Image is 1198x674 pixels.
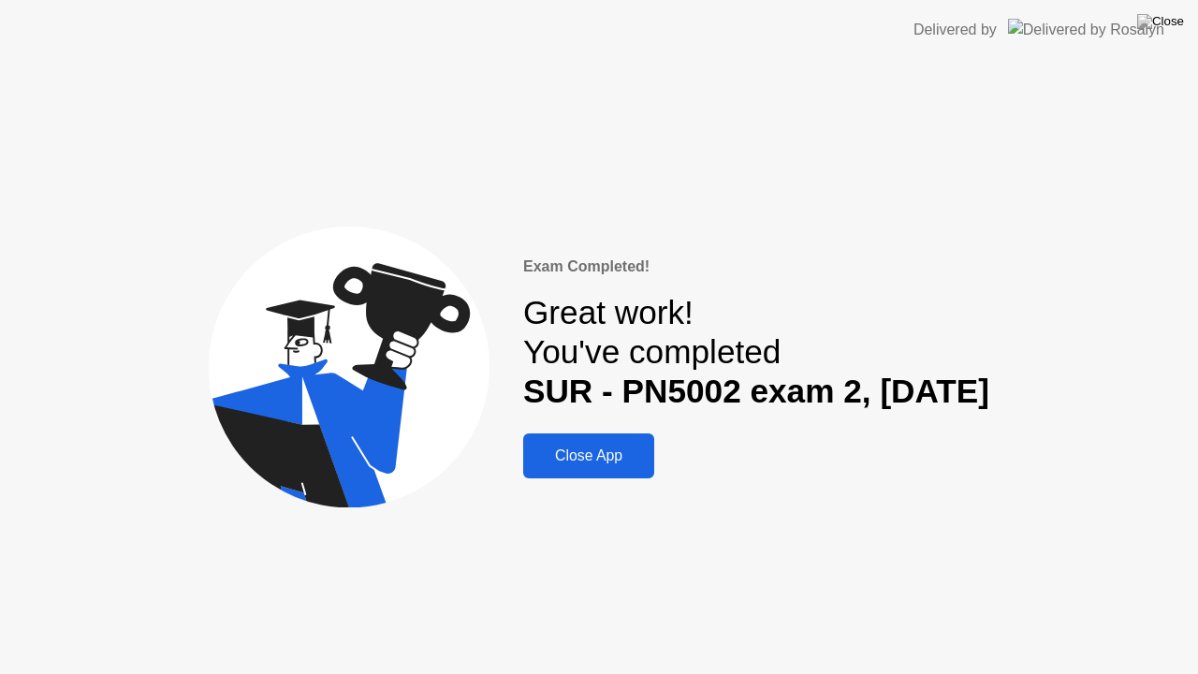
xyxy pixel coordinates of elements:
[1008,19,1164,40] img: Delivered by Rosalyn
[1137,14,1184,29] img: Close
[529,447,649,464] div: Close App
[523,433,654,478] button: Close App
[523,256,989,278] div: Exam Completed!
[523,293,989,412] div: Great work! You've completed
[913,19,997,41] div: Delivered by
[523,373,989,409] b: SUR - PN5002 exam 2, [DATE]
